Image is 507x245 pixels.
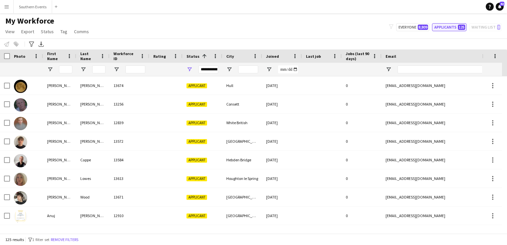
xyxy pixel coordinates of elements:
[43,188,76,206] div: [PERSON_NAME]
[238,65,258,73] input: City Filter Input
[222,114,262,132] div: White British
[342,151,382,169] div: 0
[222,206,262,225] div: [GEOGRAPHIC_DATA]
[43,95,76,113] div: [PERSON_NAME]
[262,132,302,150] div: [DATE]
[14,191,27,204] img: Antony Wood
[14,98,27,112] img: Adrian Williams
[432,23,467,31] button: Applicants125
[5,29,15,35] span: View
[38,27,56,36] a: Status
[109,188,149,206] div: 13671
[109,151,149,169] div: 13584
[3,27,17,36] a: View
[113,66,119,72] button: Open Filter Menu
[80,51,98,61] span: Last Name
[186,66,192,72] button: Open Filter Menu
[43,132,76,150] div: [PERSON_NAME]
[58,27,70,36] a: Tag
[342,95,382,113] div: 0
[59,65,72,73] input: First Name Filter Input
[43,169,76,188] div: [PERSON_NAME]
[342,169,382,188] div: 0
[43,206,76,225] div: Anuj
[76,114,109,132] div: [PERSON_NAME]
[262,188,302,206] div: [DATE]
[109,206,149,225] div: 12910
[153,54,166,59] span: Rating
[37,40,45,48] app-action-btn: Export XLSX
[76,76,109,95] div: [PERSON_NAME]
[109,225,149,243] div: 13637
[186,102,207,107] span: Applicant
[346,51,370,61] span: Jobs (last 90 days)
[74,29,89,35] span: Comms
[76,95,109,113] div: [PERSON_NAME]
[76,169,109,188] div: Lowes
[43,151,76,169] div: [PERSON_NAME]
[222,76,262,95] div: Hull
[14,117,27,130] img: Alex Cobb
[14,54,25,59] span: Photo
[14,210,27,223] img: Anuj thakkar
[186,54,199,59] span: Status
[186,158,207,163] span: Applicant
[186,121,207,125] span: Applicant
[306,54,321,59] span: Last job
[71,27,92,36] a: Comms
[109,114,149,132] div: 12839
[222,225,262,243] div: Crewe
[92,65,106,73] input: Last Name Filter Input
[21,29,34,35] span: Export
[19,27,37,36] a: Export
[386,54,396,59] span: Email
[262,225,302,243] div: [DATE]
[109,132,149,150] div: 13572
[386,66,392,72] button: Open Filter Menu
[266,54,279,59] span: Joined
[76,206,109,225] div: [PERSON_NAME]
[80,66,86,72] button: Open Filter Menu
[60,29,67,35] span: Tag
[266,66,272,72] button: Open Filter Menu
[109,76,149,95] div: 13674
[186,139,207,144] span: Applicant
[222,95,262,113] div: Consett
[14,154,27,167] img: Anna Cappe
[342,225,382,243] div: 0
[47,66,53,72] button: Open Filter Menu
[342,114,382,132] div: 0
[342,76,382,95] div: 0
[186,195,207,200] span: Applicant
[14,80,27,93] img: Adam Stephenson
[186,83,207,88] span: Applicant
[125,65,145,73] input: Workforce ID Filter Input
[278,65,298,73] input: Joined Filter Input
[109,95,149,113] div: 13256
[396,23,429,31] button: Everyone8,809
[43,76,76,95] div: [PERSON_NAME]
[222,188,262,206] div: [GEOGRAPHIC_DATA]
[186,213,207,218] span: Applicant
[262,76,302,95] div: [DATE]
[186,176,207,181] span: Applicant
[418,25,428,30] span: 8,809
[43,114,76,132] div: [PERSON_NAME]
[47,51,64,61] span: First Name
[342,132,382,150] div: 0
[32,237,49,242] span: 1 filter set
[28,40,36,48] app-action-btn: Advanced filters
[14,173,27,186] img: Annabelle Lowes
[262,151,302,169] div: [DATE]
[14,135,27,149] img: alexander Bracken-Zmuda
[41,29,54,35] span: Status
[262,114,302,132] div: [DATE]
[76,188,109,206] div: Wood
[222,151,262,169] div: Hebden Bridge
[458,25,465,30] span: 125
[226,54,234,59] span: City
[500,2,504,6] span: 42
[342,188,382,206] div: 0
[222,132,262,150] div: [GEOGRAPHIC_DATA]
[5,16,54,26] span: My Workforce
